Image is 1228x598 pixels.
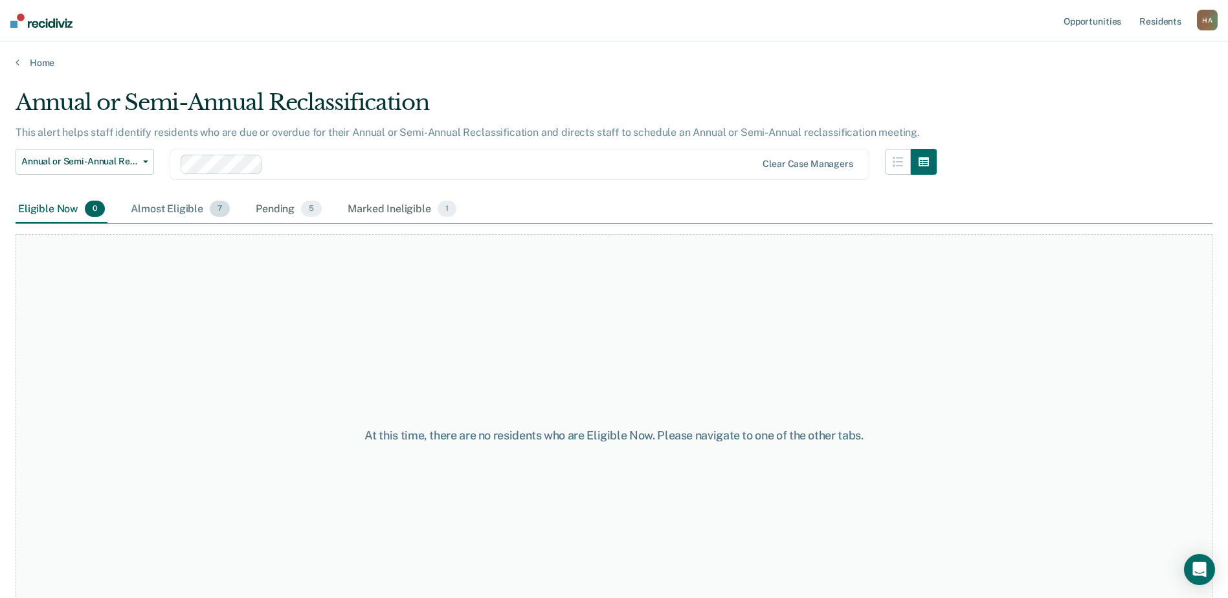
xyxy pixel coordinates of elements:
[16,57,1212,69] a: Home
[16,89,937,126] div: Annual or Semi-Annual Reclassification
[1197,10,1218,30] button: HA
[345,195,459,224] div: Marked Ineligible1
[10,14,73,28] img: Recidiviz
[128,195,232,224] div: Almost Eligible7
[210,201,230,217] span: 7
[16,195,107,224] div: Eligible Now0
[301,201,322,217] span: 5
[253,195,324,224] div: Pending5
[21,156,138,167] span: Annual or Semi-Annual Reclassification
[438,201,456,217] span: 1
[315,428,913,443] div: At this time, there are no residents who are Eligible Now. Please navigate to one of the other tabs.
[16,126,920,138] p: This alert helps staff identify residents who are due or overdue for their Annual or Semi-Annual ...
[16,149,154,175] button: Annual or Semi-Annual Reclassification
[1197,10,1218,30] div: H A
[763,159,853,170] div: Clear case managers
[1184,554,1215,585] div: Open Intercom Messenger
[85,201,105,217] span: 0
